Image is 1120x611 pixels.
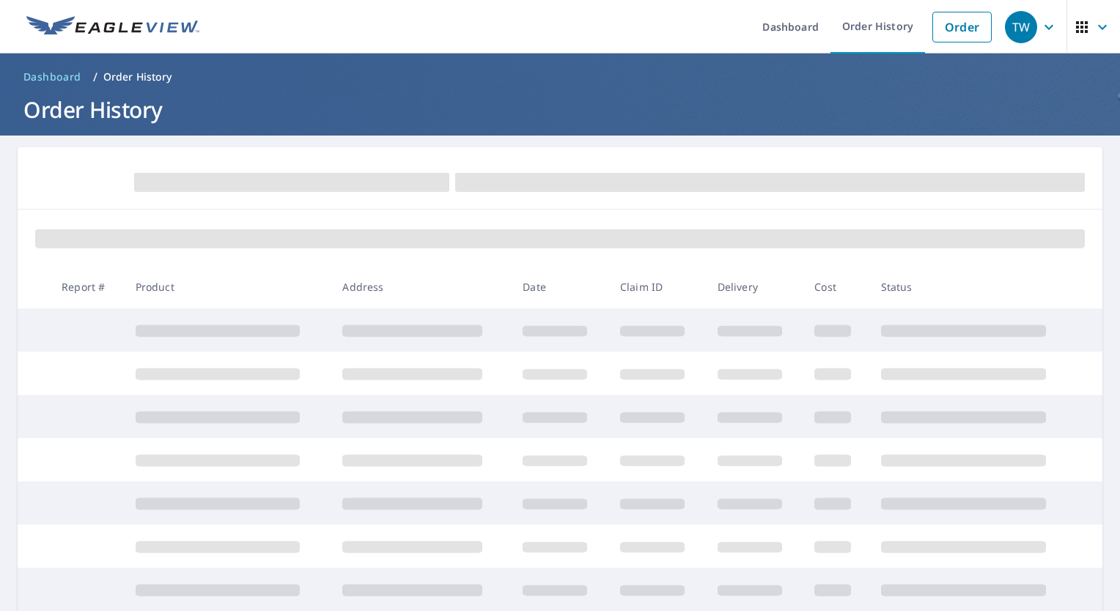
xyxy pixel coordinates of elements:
[706,265,803,308] th: Delivery
[103,70,172,84] p: Order History
[18,65,87,89] a: Dashboard
[124,265,331,308] th: Product
[18,95,1102,125] h1: Order History
[23,70,81,84] span: Dashboard
[932,12,992,42] a: Order
[93,68,97,86] li: /
[869,265,1077,308] th: Status
[803,265,869,308] th: Cost
[18,65,1102,89] nav: breadcrumb
[608,265,706,308] th: Claim ID
[511,265,608,308] th: Date
[26,16,199,38] img: EV Logo
[331,265,511,308] th: Address
[50,265,124,308] th: Report #
[1005,11,1037,43] div: TW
